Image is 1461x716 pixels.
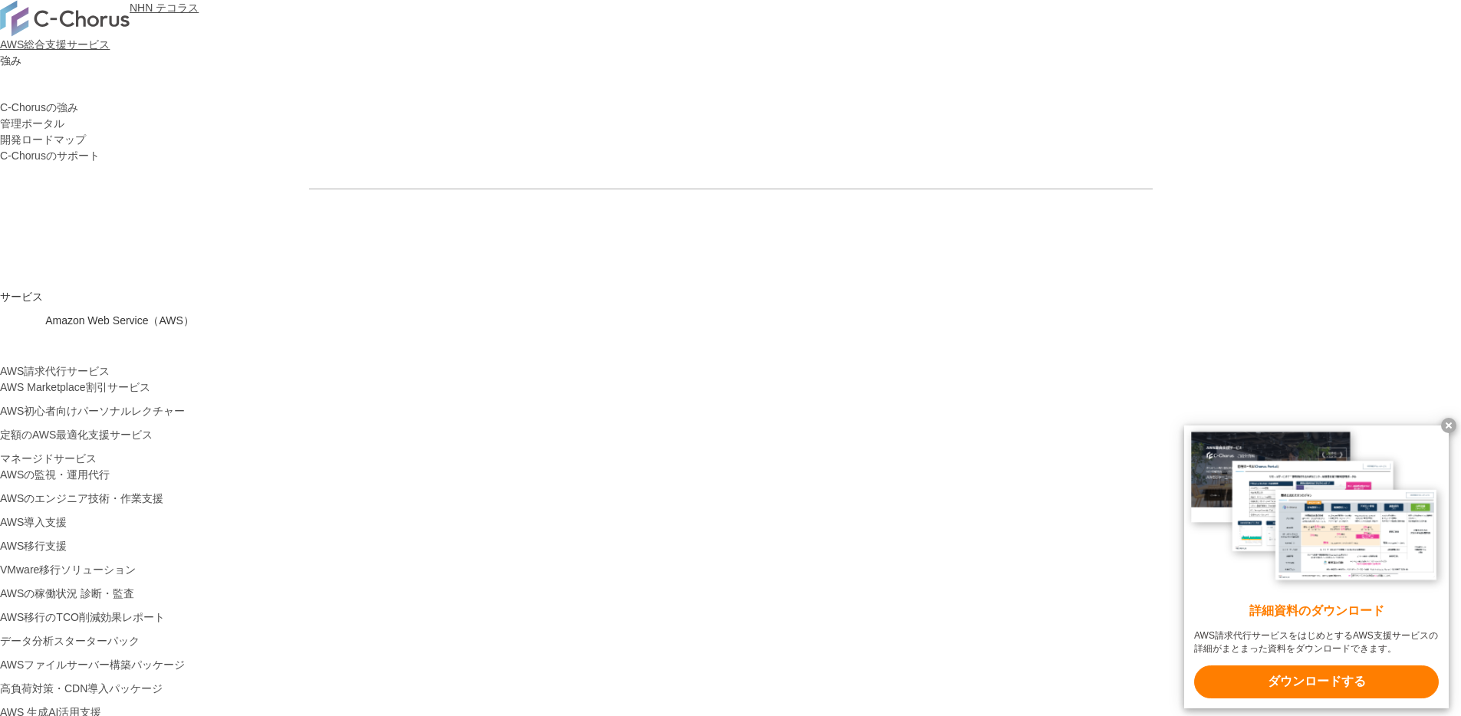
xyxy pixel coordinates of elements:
[1194,603,1439,620] x-t: 詳細資料のダウンロード
[739,214,984,251] a: まずは相談する
[45,314,194,327] span: Amazon Web Service（AWS）
[1184,425,1449,708] a: 詳細資料のダウンロード AWS請求代行サービスをはじめとするAWS支援サービスの詳細がまとまった資料をダウンロードできます。 ダウンロードする
[959,229,971,235] img: 矢印
[1194,665,1439,698] x-t: ダウンロードする
[478,214,723,251] a: 資料を請求する
[1194,629,1439,655] x-t: AWS請求代行サービスをはじめとするAWS支援サービスの詳細がまとまった資料をダウンロードできます。
[698,229,710,235] img: 矢印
